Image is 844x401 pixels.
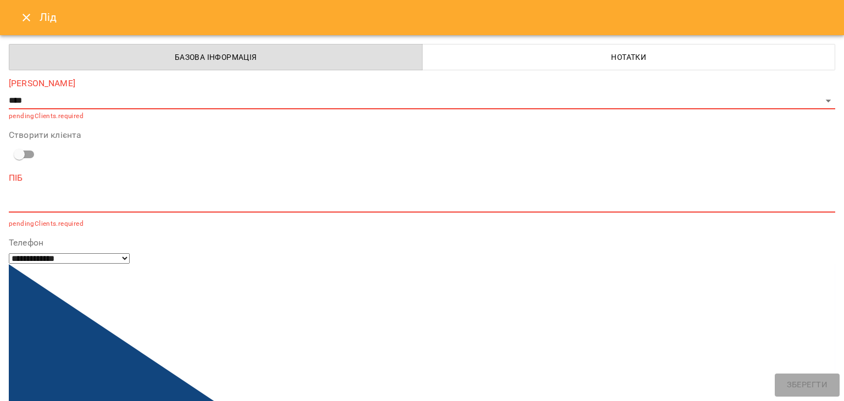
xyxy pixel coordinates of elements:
[422,44,836,70] button: Нотатки
[16,51,416,64] span: Базова інформація
[9,174,835,182] label: ПІБ
[429,51,829,64] span: Нотатки
[40,9,831,26] h6: Лід
[9,219,835,230] p: pendingClients.required
[9,44,423,70] button: Базова інформація
[9,79,835,88] label: [PERSON_NAME]
[9,238,835,247] label: Телефон
[13,4,40,31] button: Close
[9,253,130,264] select: Phone number country
[9,131,835,140] label: Створити клієнта
[9,111,835,122] p: pendingClients.required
